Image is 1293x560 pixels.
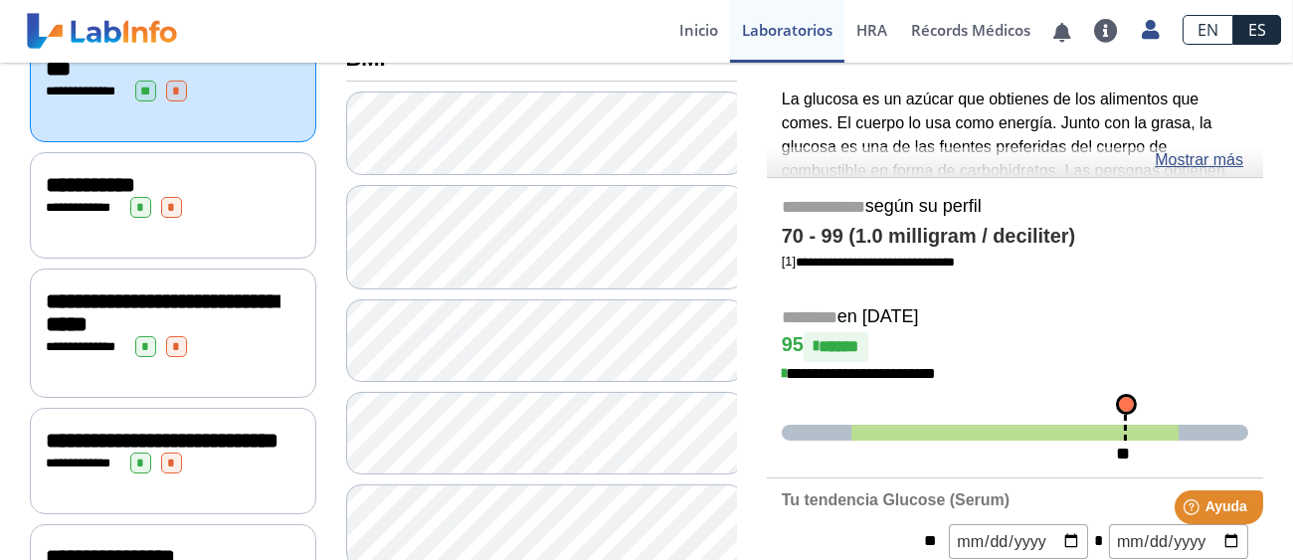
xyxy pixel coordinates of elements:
a: EN [1183,15,1233,45]
b: Tu tendencia Glucose (Serum) [782,491,1010,508]
input: mm/dd/yyyy [949,524,1088,559]
p: La glucosa es un azúcar que obtienes de los alimentos que comes. El cuerpo lo usa como energía. J... [782,88,1248,301]
span: HRA [856,20,887,40]
iframe: Help widget launcher [1116,482,1271,538]
h4: 70 - 99 (1.0 milligram / deciliter) [782,225,1248,249]
a: ES [1233,15,1281,45]
a: [1] [782,254,955,269]
a: Mostrar más [1155,148,1243,172]
input: mm/dd/yyyy [1109,524,1248,559]
h4: 95 [782,332,1248,362]
h5: en [DATE] [782,306,1248,329]
h5: según su perfil [782,196,1248,219]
